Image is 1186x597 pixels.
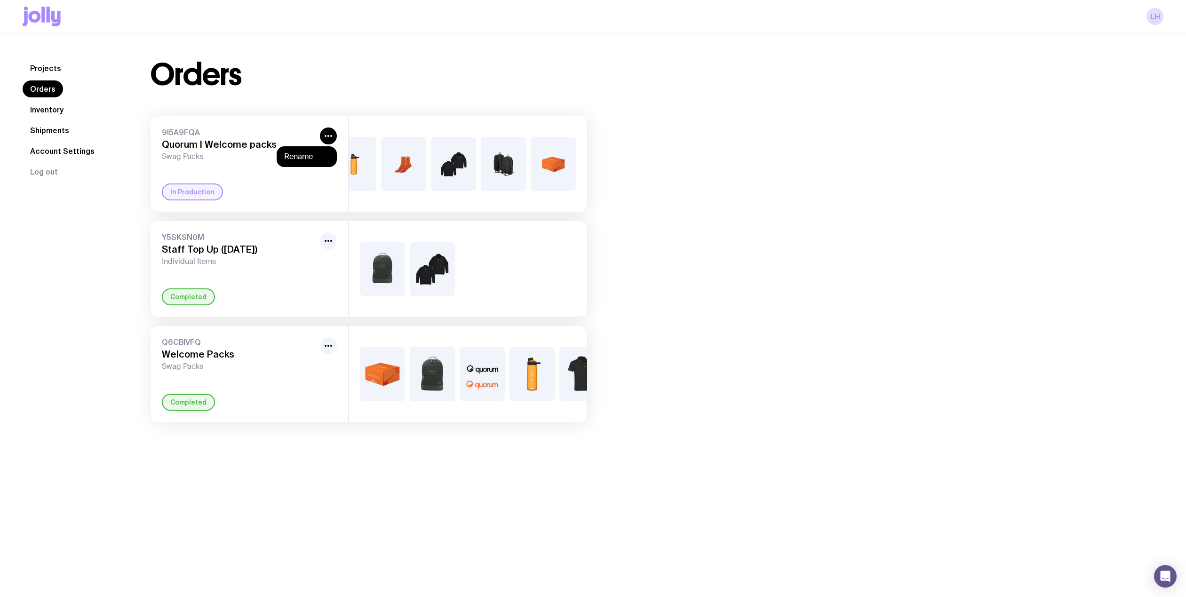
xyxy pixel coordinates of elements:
a: Orders [23,80,63,97]
a: Account Settings [23,143,102,159]
span: 9I5A9FQA [162,127,316,137]
div: Completed [162,288,215,305]
h3: Welcome Packs [162,349,316,360]
span: Q6CBIVFQ [162,337,316,347]
h3: Quorum | Welcome packs [162,139,316,150]
span: Y5SKSN0M [162,232,316,242]
span: Swag Packs [162,152,316,161]
span: Swag Packs [162,362,316,371]
div: In Production [162,183,223,200]
a: Shipments [23,122,77,139]
h3: Staff Top Up ([DATE]) [162,244,316,255]
a: Projects [23,60,69,77]
h1: Orders [151,60,241,90]
button: Log out [23,163,65,180]
span: Individual Items [162,257,316,266]
a: Inventory [23,101,71,118]
button: Rename [284,152,329,161]
a: LH [1146,8,1163,25]
div: Completed [162,394,215,411]
div: Open Intercom Messenger [1154,565,1177,588]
